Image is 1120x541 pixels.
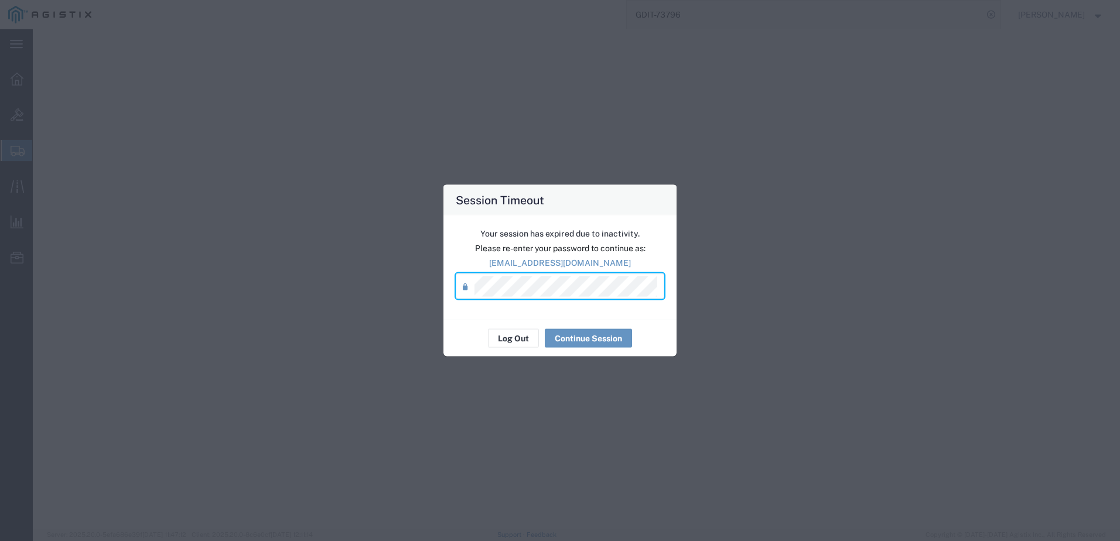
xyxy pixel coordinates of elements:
[488,329,539,348] button: Log Out
[456,257,664,269] p: [EMAIL_ADDRESS][DOMAIN_NAME]
[545,329,632,348] button: Continue Session
[456,191,544,208] h4: Session Timeout
[456,242,664,255] p: Please re-enter your password to continue as:
[456,228,664,240] p: Your session has expired due to inactivity.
